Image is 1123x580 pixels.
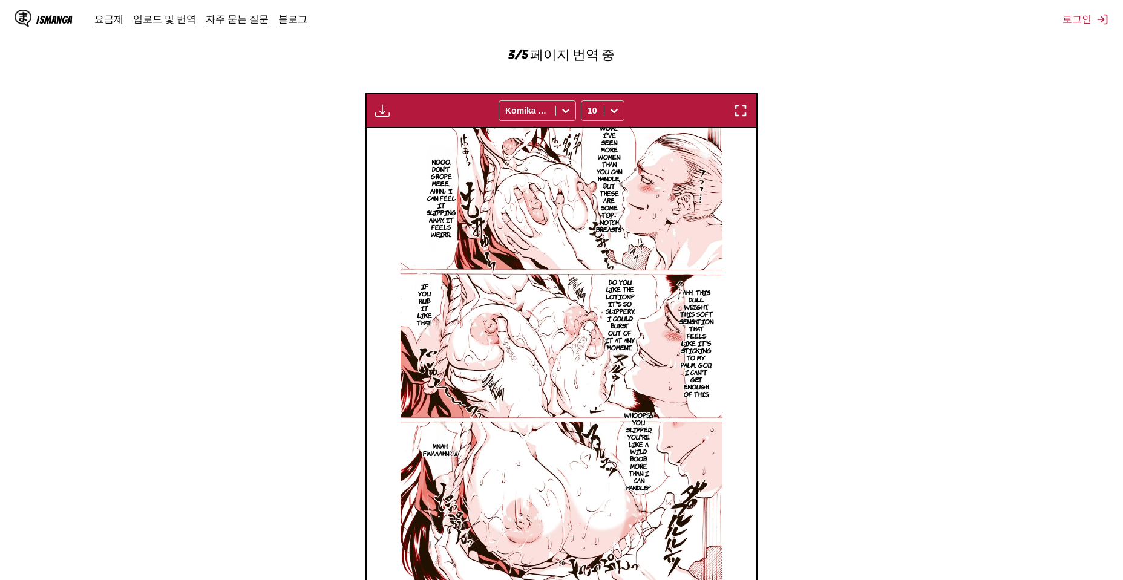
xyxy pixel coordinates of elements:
[1062,13,1108,26] button: 로그인
[401,128,722,580] img: Manga Panel
[15,10,94,29] a: IsManga LogoIsManga
[677,286,716,400] p: Ahh... This dull weight, this soft sensation that feels like it's sticking to my palm. God, I can...
[601,276,639,353] p: Do you like the lotion? It's so slippery, I could burst out of it at any moment...
[206,13,269,25] a: 자주 묻는 질문
[440,46,683,64] p: 3/5 페이지 번역 중
[133,13,196,25] a: 업로드 및 번역
[414,280,435,328] p: If you rub it like that...
[424,155,459,240] p: Nooo, don't grope meee... Ahhn♪ I can feel it slipping away. It feels weird...
[36,14,73,25] div: IsManga
[15,10,31,27] img: IsManga Logo
[375,103,390,118] img: Download translated images
[278,13,307,25] a: 블로그
[733,103,748,118] img: Enter fullscreen
[421,440,460,459] p: Mnah, fwaaahn♡!!
[620,409,658,494] p: Whoops...! You slipped, you're like a wild boob. More than I can handle?
[1096,13,1108,25] img: Sign out
[94,13,123,25] a: 요금제
[594,122,624,235] p: Wow... I've seen more women than you can handle, but these are some top-notch breasts.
